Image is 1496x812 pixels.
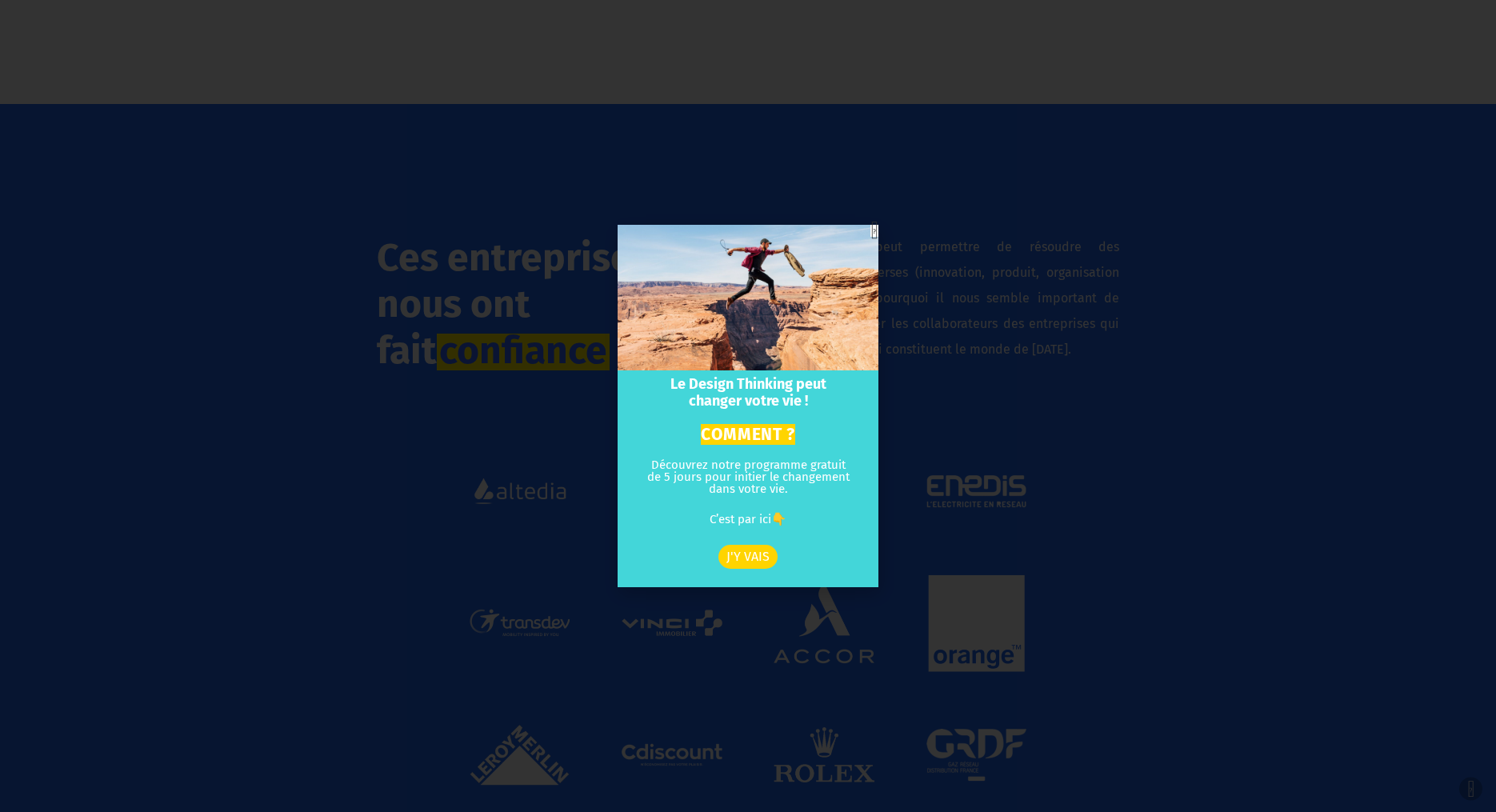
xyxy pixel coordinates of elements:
a: Close [870,225,878,237]
span: J'Y VAIS [726,550,770,563]
p: Découvrez notre programme gratuit de 5 jours pour initier le changement dans votre vie. [646,459,849,514]
mark: COMMENT ? [701,424,795,445]
h2: Le Design Thinking peut changer votre vie ! [630,376,865,410]
p: C’est par ici👇 [646,514,849,544]
a: J'Y VAIS [718,545,778,569]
